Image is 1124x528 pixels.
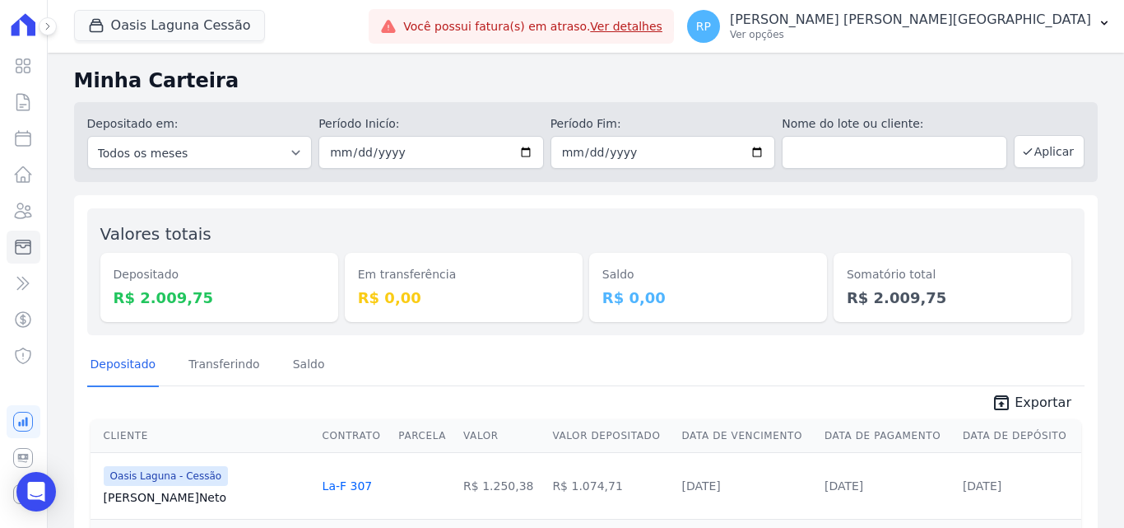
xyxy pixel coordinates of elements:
[16,472,56,512] div: Open Intercom Messenger
[318,115,544,133] label: Período Inicío:
[104,489,309,506] a: [PERSON_NAME]Neto
[824,479,863,493] a: [DATE]
[358,287,569,309] dd: R$ 0,00
[457,452,546,519] td: R$ 1.250,38
[590,20,662,33] a: Ver detalhes
[74,66,1098,96] h2: Minha Carteira
[730,12,1091,28] p: [PERSON_NAME] [PERSON_NAME][GEOGRAPHIC_DATA]
[696,21,711,32] span: RP
[546,452,675,519] td: R$ 1.074,71
[602,266,814,283] dt: Saldo
[674,3,1124,49] button: RP [PERSON_NAME] [PERSON_NAME][GEOGRAPHIC_DATA] Ver opções
[1014,135,1085,168] button: Aplicar
[847,287,1058,309] dd: R$ 2.009,75
[290,344,328,387] a: Saldo
[323,479,373,493] a: La-F 307
[550,115,776,133] label: Período Fim:
[104,466,229,486] span: Oasis Laguna - Cessão
[91,419,316,453] th: Cliente
[457,419,546,453] th: Valor
[358,266,569,283] dt: Em transferência
[681,479,720,493] a: [DATE]
[730,28,1091,41] p: Ver opções
[185,344,263,387] a: Transferindo
[74,10,265,41] button: Oasis Laguna Cessão
[992,393,1011,413] i: unarchive
[316,419,392,453] th: Contrato
[87,117,179,130] label: Depositado em:
[100,224,211,244] label: Valores totais
[87,344,160,387] a: Depositado
[675,419,818,453] th: Data de Vencimento
[403,18,662,35] span: Você possui fatura(s) em atraso.
[546,419,675,453] th: Valor Depositado
[114,266,325,283] dt: Depositado
[956,419,1081,453] th: Data de Depósito
[1015,393,1071,413] span: Exportar
[847,266,1058,283] dt: Somatório total
[114,287,325,309] dd: R$ 2.009,75
[818,419,956,453] th: Data de Pagamento
[602,287,814,309] dd: R$ 0,00
[782,115,1007,133] label: Nome do lote ou cliente:
[963,479,1001,493] a: [DATE]
[392,419,457,453] th: Parcela
[978,393,1085,416] a: unarchive Exportar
